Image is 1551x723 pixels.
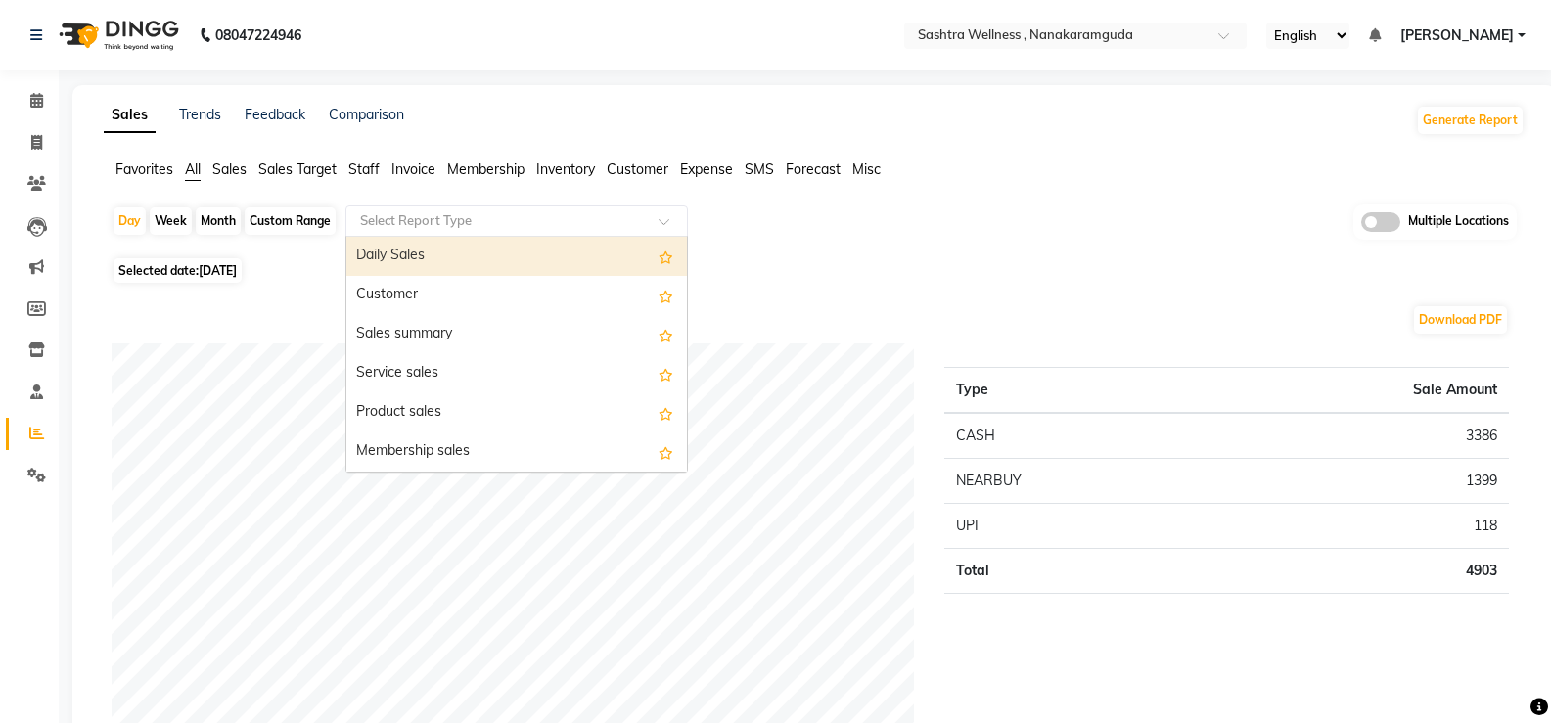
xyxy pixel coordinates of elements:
div: Customer [346,276,687,315]
a: Sales [104,98,156,133]
button: Generate Report [1418,107,1523,134]
span: Sales [212,160,247,178]
td: 1399 [1200,458,1509,503]
div: Service sales [346,354,687,393]
td: Total [944,548,1200,593]
span: Add this report to Favorites List [659,323,673,346]
span: Sales Target [258,160,337,178]
span: Add this report to Favorites List [659,440,673,464]
span: Add this report to Favorites List [659,362,673,385]
div: Daily Sales [346,237,687,276]
span: Add this report to Favorites List [659,245,673,268]
b: 08047224946 [215,8,301,63]
td: NEARBUY [944,458,1200,503]
span: Inventory [536,160,595,178]
div: Membership sales [346,432,687,472]
th: Sale Amount [1200,367,1509,413]
span: Multiple Locations [1408,212,1509,232]
td: 3386 [1200,413,1509,459]
span: Misc [852,160,881,178]
div: Month [196,207,241,235]
div: Product sales [346,393,687,432]
a: Trends [179,106,221,123]
span: Forecast [786,160,841,178]
span: Add this report to Favorites List [659,401,673,425]
button: Download PDF [1414,306,1507,334]
td: UPI [944,503,1200,548]
td: CASH [944,413,1200,459]
span: All [185,160,201,178]
td: 4903 [1200,548,1509,593]
div: Sales summary [346,315,687,354]
td: 118 [1200,503,1509,548]
span: Selected date: [114,258,242,283]
span: Favorites [115,160,173,178]
ng-dropdown-panel: Options list [345,236,688,473]
a: Comparison [329,106,404,123]
span: Invoice [391,160,435,178]
span: Add this report to Favorites List [659,284,673,307]
span: Membership [447,160,525,178]
img: logo [50,8,184,63]
span: [DATE] [199,263,237,278]
div: Day [114,207,146,235]
span: Staff [348,160,380,178]
th: Type [944,367,1200,413]
span: [PERSON_NAME] [1400,25,1514,46]
div: Custom Range [245,207,336,235]
div: Week [150,207,192,235]
span: SMS [745,160,774,178]
span: Customer [607,160,668,178]
span: Expense [680,160,733,178]
a: Feedback [245,106,305,123]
